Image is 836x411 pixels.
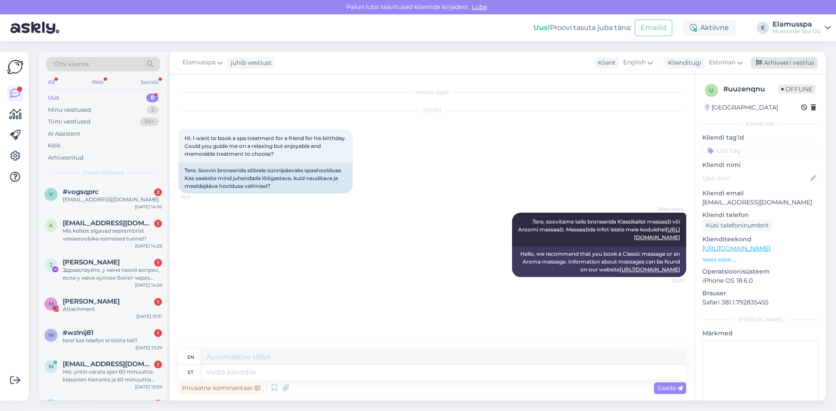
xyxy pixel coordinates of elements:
div: [DATE] 14:28 [135,282,162,288]
div: Aktiivne [683,20,736,36]
div: 1 [154,220,162,227]
span: Tere, soovitame teile broneerida Klassikalist massaaži või Aroomi massaaži. Massaažide infot leia... [518,218,681,241]
span: Uued vestlused [83,169,124,177]
div: Tiimi vestlused [48,117,91,126]
div: Elamusspa [772,21,821,28]
div: [DATE] 14:28 [135,243,162,249]
div: [DATE] 14:56 [135,204,162,210]
div: Minu vestlused [48,106,91,114]
p: Safari 381.1.792835455 [702,298,819,307]
div: # uuzenqnu [723,84,778,94]
span: #vogsqprc [63,188,99,196]
div: Web [90,77,105,88]
p: Kliendi nimi [702,160,819,170]
div: AI Assistent [48,130,80,138]
span: Monika Kuzmina [63,297,120,305]
button: Emailid [635,20,672,36]
div: [GEOGRAPHIC_DATA] [705,103,778,112]
span: Otsi kliente [54,60,89,69]
div: Здравствуйте, у меня такой вопрос, если у меня куплен билет через Stebby на выходной день, могу л... [63,266,162,282]
a: [URL][DOMAIN_NAME] [620,266,680,273]
div: 1 [154,259,162,267]
p: Operatsioonisüsteem [702,267,819,276]
a: [URL][DOMAIN_NAME] [702,244,771,252]
b: Uus! [533,23,550,32]
p: Kliendi telefon [702,211,819,220]
div: tere! kas telefon ei tööta teil? [63,337,162,344]
div: [DATE] 13:09 [135,384,162,390]
span: M [49,301,54,307]
div: 1 [154,361,162,368]
div: Privaatne kommentaar [179,382,263,394]
div: Kliendi info [702,120,819,128]
span: katrilaas.kl@gmail.com [63,219,153,227]
div: Vestlus algas [179,88,686,96]
span: 20:25 [651,277,684,284]
div: Attachment [63,305,162,313]
div: juhib vestlust [227,58,272,67]
span: mari.kaipainen@eckeroline.fi [63,360,153,368]
span: English [623,58,646,67]
div: [EMAIL_ADDRESS][DOMAIN_NAME] [63,196,162,204]
input: Lisa tag [702,144,819,157]
div: Hello, we recommend that you book a Classic massage or an Aroma massage. Information about massag... [512,247,686,277]
div: [PERSON_NAME] [702,316,819,324]
div: Klienditugi [664,58,701,67]
div: Arhiveeritud [48,154,84,162]
div: 99+ [140,117,158,126]
span: Elamusspa [651,206,684,212]
div: Küsi telefoninumbrit [702,220,772,231]
div: Kõik [48,141,61,150]
div: Klient [594,58,616,67]
div: All [46,77,56,88]
div: 1 [154,329,162,337]
span: w [48,332,54,338]
div: Hei, yritin varata ajan 60 minuuttia klassinen hieronta ja 60 minuuttia aromaattinen hieronta 20.... [63,368,162,384]
span: Offline [778,84,816,94]
span: Estonian [709,58,735,67]
span: k [49,222,53,229]
div: 2 [154,400,162,408]
span: #wzlnij81 [63,329,94,337]
span: m [49,363,54,370]
p: Vaata edasi ... [702,256,819,264]
span: J [50,261,52,268]
p: Brauser [702,289,819,298]
div: en [187,350,194,364]
p: Kliendi tag'id [702,133,819,142]
div: Mis kellast algavad septembrist vesiaeroobika esimesed tunnid? [63,227,162,243]
img: Askly Logo [7,59,24,75]
div: 2 [154,188,162,196]
div: Uus [48,94,59,102]
p: Märkmed [702,329,819,338]
div: [DATE] 13:29 [135,344,162,351]
div: Tere. Soovin broneerida sõbrale sünnipäevaks spaahoolduse. Kas saaksite mind juhendada lõõgastava... [179,163,353,194]
span: u [709,87,714,94]
span: Julia Kunttu [63,258,120,266]
div: Arhiveeri vestlus [751,57,818,69]
div: [DATE] 13:31 [136,313,162,320]
div: 1 [154,298,162,306]
p: [EMAIL_ADDRESS][DOMAIN_NAME] [702,198,819,207]
p: iPhone OS 18.6.0 [702,276,819,285]
div: 8 [146,94,158,102]
span: Saada [657,384,683,392]
span: Luba [469,3,489,11]
span: Elamusspa [182,58,216,67]
div: et [188,365,193,380]
div: [DATE] [179,107,686,114]
span: 15:17 [181,194,214,200]
div: Proovi tasuta juba täna: [533,23,631,33]
span: Hi. I want to book a spa treatment for a friend for his birthday. Could you guide me on a relaxin... [185,135,347,157]
p: Klienditeekond [702,235,819,244]
input: Lisa nimi [703,174,809,183]
div: 2 [147,106,158,114]
span: v [49,191,53,197]
div: Socials [139,77,160,88]
p: Kliendi email [702,189,819,198]
div: E [757,22,769,34]
div: Mustamäe Spa OÜ [772,28,821,35]
a: ElamusspaMustamäe Spa OÜ [772,21,831,35]
span: #qomf8ejr [63,399,98,407]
